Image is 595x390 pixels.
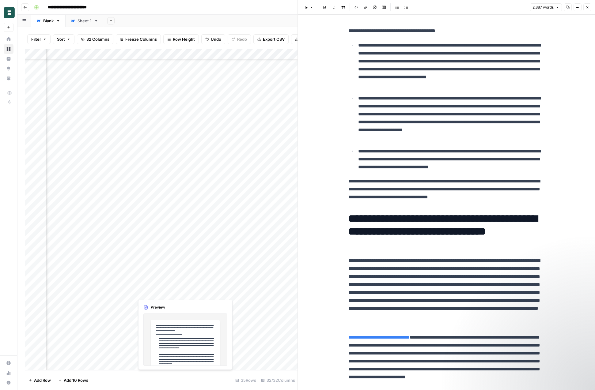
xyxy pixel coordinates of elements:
[4,34,13,44] a: Home
[4,73,13,83] a: Your Data
[31,36,41,42] span: Filter
[86,36,109,42] span: 32 Columns
[31,15,66,27] a: Blank
[4,378,13,388] button: Help + Support
[163,34,199,44] button: Row Height
[211,36,221,42] span: Undo
[4,358,13,368] a: Settings
[173,36,195,42] span: Row Height
[4,64,13,73] a: Opportunities
[125,36,157,42] span: Freeze Columns
[64,377,88,383] span: Add 10 Rows
[228,34,251,44] button: Redo
[116,34,161,44] button: Freeze Columns
[53,34,74,44] button: Sort
[530,3,562,11] button: 2,887 words
[78,18,92,24] div: Sheet 1
[77,34,113,44] button: 32 Columns
[259,375,297,385] div: 32/32 Columns
[4,7,15,18] img: Borderless Logo
[4,54,13,64] a: Insights
[4,368,13,378] a: Usage
[4,5,13,20] button: Workspace: Borderless
[237,36,247,42] span: Redo
[253,34,289,44] button: Export CSV
[57,36,65,42] span: Sort
[263,36,285,42] span: Export CSV
[27,34,51,44] button: Filter
[532,5,554,10] span: 2,887 words
[25,375,55,385] button: Add Row
[66,15,104,27] a: Sheet 1
[55,375,92,385] button: Add 10 Rows
[34,377,51,383] span: Add Row
[4,44,13,54] a: Browse
[43,18,54,24] div: Blank
[233,375,259,385] div: 35 Rows
[201,34,225,44] button: Undo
